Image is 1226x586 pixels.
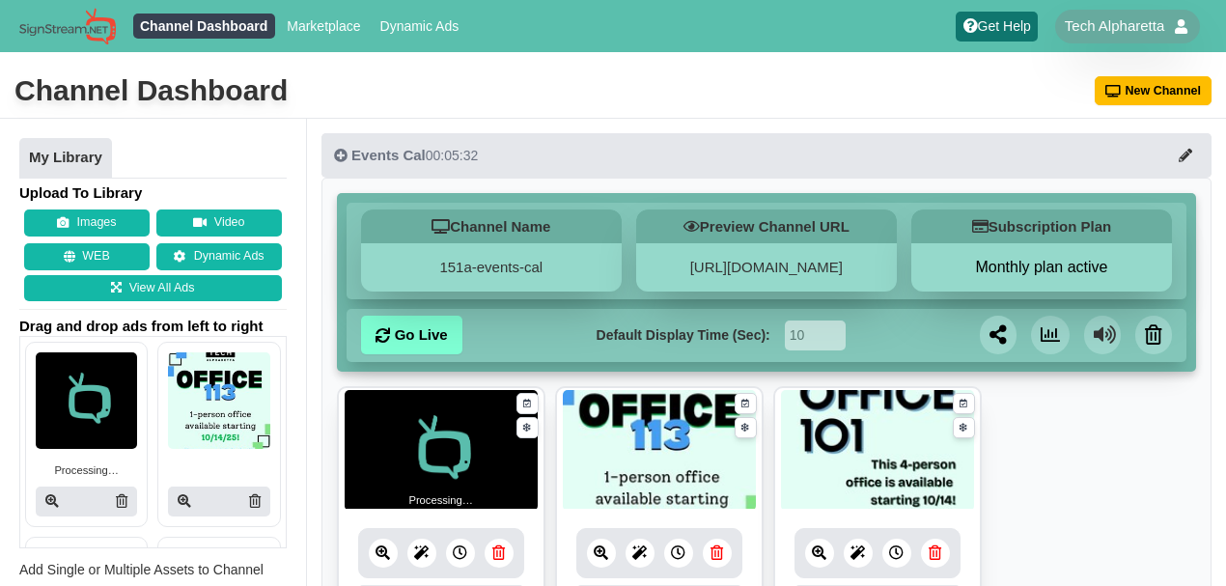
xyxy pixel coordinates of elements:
a: Go Live [361,316,462,354]
img: P250x250 image processing20250924 1793698 8o04i5 [168,352,269,449]
button: Video [156,209,282,237]
button: Images [24,209,150,237]
div: 00:05:32 [334,146,478,165]
h5: Subscription Plan [911,209,1172,243]
h5: Channel Name [361,209,622,243]
iframe: Chat Widget [1129,493,1226,586]
div: 151a-events-cal [361,243,622,292]
h4: Upload To Library [19,183,287,203]
div: Channel Dashboard [14,71,288,110]
button: New Channel [1095,76,1212,105]
small: Processing… [408,492,473,509]
img: Sign stream loading animation [345,390,538,511]
button: Events Cal00:05:32 [321,133,1212,178]
span: Events Cal [351,147,426,163]
span: Drag and drop ads from left to right [19,317,287,336]
span: Tech Alpharetta [1065,16,1164,36]
a: Get Help [956,12,1038,42]
a: [URL][DOMAIN_NAME] [690,259,843,275]
a: Marketplace [280,14,368,39]
button: WEB [24,243,150,270]
img: Sign stream loading animation [36,352,137,449]
a: My Library [19,138,112,179]
small: Processing… [54,462,119,479]
span: Add Single or Multiple Assets to Channel [19,562,264,577]
img: Sign Stream.NET [19,8,116,45]
input: Seconds [785,321,846,350]
a: View All Ads [24,275,282,302]
img: 84.947 kb [781,390,974,511]
label: Default Display Time (Sec): [597,325,770,346]
a: Dynamic Ads [156,243,282,270]
a: Channel Dashboard [133,14,275,39]
button: Monthly plan active [911,258,1172,277]
img: 69.957 kb [563,390,756,511]
h5: Preview Channel URL [636,209,897,243]
a: Dynamic Ads [373,14,466,39]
